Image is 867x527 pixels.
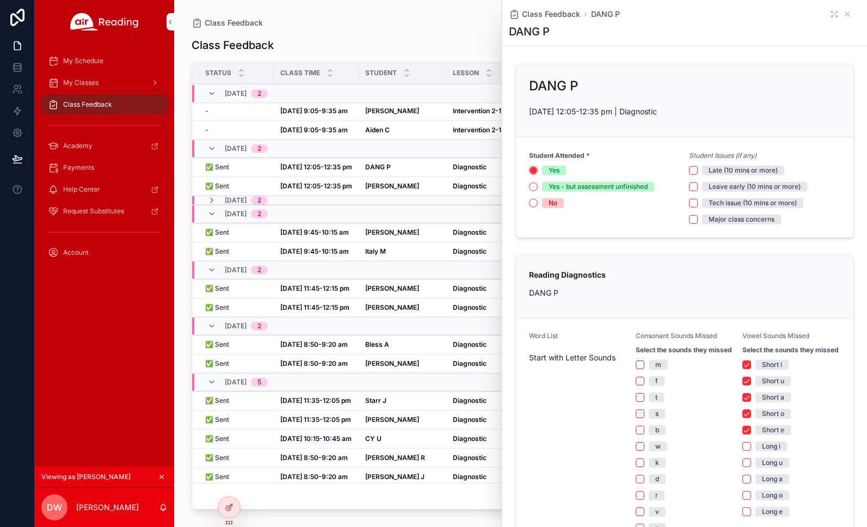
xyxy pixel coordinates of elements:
[762,360,782,370] div: Short i
[365,228,440,237] a: [PERSON_NAME]
[529,287,840,298] p: DANG P
[205,359,229,368] span: ✅ Sent
[63,248,89,257] span: Account
[453,182,487,190] strong: Diagnostic
[257,210,261,218] div: 2
[709,166,778,175] div: Late (10 mins or more)
[453,284,487,292] strong: Diagnostic
[365,182,419,190] strong: [PERSON_NAME]
[280,107,352,115] a: [DATE] 9:05-9:35 am
[453,340,487,348] strong: Diagnostic
[655,393,657,402] div: t
[655,507,659,517] div: v
[453,415,530,424] a: Diagnostic
[205,247,229,256] span: ✅ Sent
[689,151,757,160] em: Student Issues (if any)
[205,182,267,191] a: ✅ Sent
[192,38,274,53] h1: Class Feedback
[257,266,261,274] div: 2
[63,57,103,65] span: My Schedule
[280,126,352,134] a: [DATE] 9:05-9:35 am
[205,228,267,237] a: ✅ Sent
[365,434,382,443] strong: CY U
[205,17,263,28] span: Class Feedback
[549,166,559,175] div: Yes
[257,144,261,153] div: 2
[453,228,487,236] strong: Diagnostic
[365,107,419,115] strong: [PERSON_NAME]
[70,13,139,30] img: App logo
[225,266,247,274] span: [DATE]
[280,247,349,255] strong: [DATE] 9:45-10:15 am
[709,215,774,224] div: Major class concerns
[453,107,530,115] a: Intervention 2-1
[762,393,784,402] div: Short a
[762,409,784,419] div: Short o
[205,163,229,171] span: ✅ Sent
[453,247,530,256] a: Diagnostic
[365,303,419,311] strong: [PERSON_NAME]
[453,396,530,405] a: Diagnostic
[453,182,530,191] a: Diagnostic
[205,340,267,349] a: ✅ Sent
[280,182,352,190] strong: [DATE] 12:05-12:35 pm
[205,303,229,312] span: ✅ Sent
[280,303,349,311] strong: [DATE] 11:45-12:15 pm
[636,332,717,340] span: Consonant Sounds Missed
[63,142,93,150] span: Academy
[529,270,606,279] strong: Reading Diagnostics
[365,340,440,349] a: Bless A
[655,474,659,484] div: d
[365,396,386,405] strong: Starr J
[205,359,267,368] a: ✅ Sent
[205,126,267,134] a: -
[709,182,801,192] div: Leave early (10 mins or more)
[365,126,390,134] strong: Aiden C
[365,473,440,481] a: [PERSON_NAME] J
[280,284,349,292] strong: [DATE] 11:45-12:15 pm
[41,73,168,93] a: My Classes
[205,284,267,293] a: ✅ Sent
[205,247,267,256] a: ✅ Sent
[365,359,419,367] strong: [PERSON_NAME]
[453,359,487,367] strong: Diagnostic
[280,163,352,171] strong: [DATE] 12:05-12:35 pm
[63,185,100,194] span: Help Center
[453,454,487,462] strong: Diagnostic
[280,454,348,462] strong: [DATE] 8:50-9:20 am
[529,151,590,160] strong: Student Attended *
[529,352,627,363] span: Start with Letter Sounds
[205,303,267,312] a: ✅ Sent
[257,89,261,97] div: 2
[205,340,229,349] span: ✅ Sent
[280,228,349,236] strong: [DATE] 9:45-10:15 am
[225,210,247,218] span: [DATE]
[591,9,620,20] a: DANG P
[280,69,320,77] span: Class Time
[762,491,783,500] div: Long o
[365,69,397,77] span: Student
[529,332,558,340] span: Word List
[742,346,839,354] strong: Select the sounds they missed
[280,340,348,348] strong: [DATE] 8:50-9:20 am
[280,396,352,405] a: [DATE] 11:35-12:05 pm
[257,196,261,205] div: 2
[453,434,487,443] strong: Diagnostic
[47,501,62,514] span: DW
[655,458,659,468] div: k
[762,376,784,386] div: Short u
[205,126,208,134] span: -
[365,126,440,134] a: Aiden C
[280,454,352,462] a: [DATE] 8:50-9:20 am
[365,228,419,236] strong: [PERSON_NAME]
[205,473,267,481] a: ✅ Sent
[365,415,440,424] a: [PERSON_NAME]
[257,322,261,330] div: 2
[365,107,440,115] a: [PERSON_NAME]
[453,473,487,481] strong: Diagnostic
[529,106,840,117] p: [DATE] 12:05-12:35 pm | Diagnostic
[453,303,487,311] strong: Diagnostic
[365,284,440,293] a: [PERSON_NAME]
[453,473,530,481] a: Diagnostic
